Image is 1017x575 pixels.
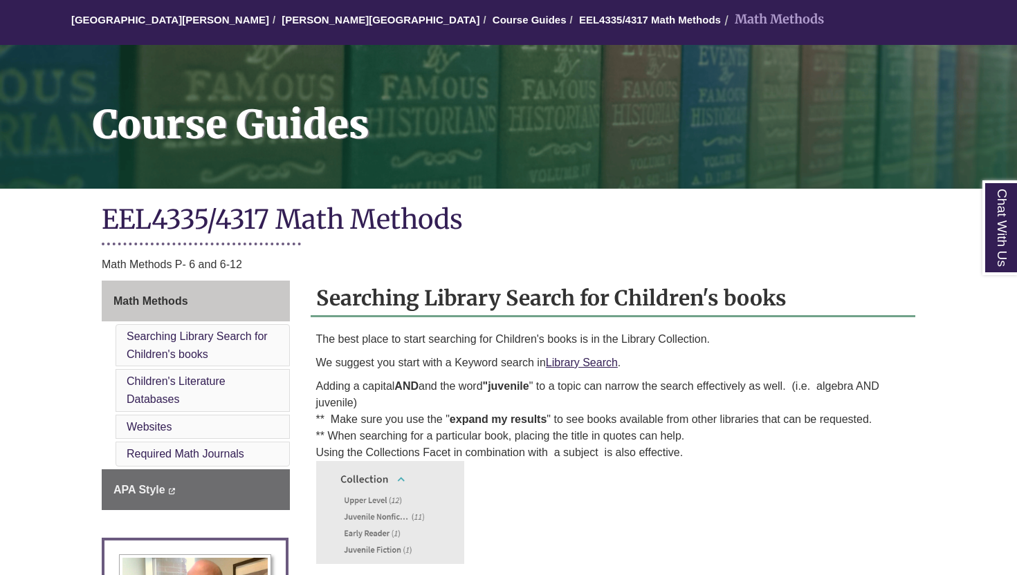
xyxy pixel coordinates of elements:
a: Websites [127,421,172,433]
strong: expand my results [450,413,547,425]
a: Library Search [546,357,618,368]
i: This link opens in a new window [168,488,176,494]
a: Children's Literature Databases [127,375,226,405]
a: Required Math Journals [127,448,244,460]
a: EEL4335/4317 Math Methods [579,14,721,26]
strong: "juvenile [483,380,529,392]
span: APA Style [113,484,165,496]
h1: Course Guides [77,45,1017,171]
a: APA Style [102,469,290,511]
h1: EEL4335/4317 Math Methods [102,202,915,239]
a: Course Guides [493,14,567,26]
p: Adding a capital and the word " to a topic can narrow the search effectively as well. (i.e. algeb... [316,378,910,564]
h2: Searching Library Search for Children's books [311,281,916,317]
span: Math Methods [113,295,188,307]
p: We suggest you start with a Keyword search in . [316,355,910,371]
strong: AND [394,380,419,392]
div: Guide Page Menu [102,281,290,511]
span: Math Methods P- 6 and 6-12 [102,258,242,270]
a: Math Methods [102,281,290,322]
a: [GEOGRAPHIC_DATA][PERSON_NAME] [71,14,269,26]
a: [PERSON_NAME][GEOGRAPHIC_DATA] [282,14,479,26]
p: The best place to start searching for Children's books is in the Library Collection. [316,331,910,348]
a: Searching Library Search for Children's books [127,330,268,360]
img: Collection Facet [316,461,464,564]
li: Math Methods [721,10,824,30]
